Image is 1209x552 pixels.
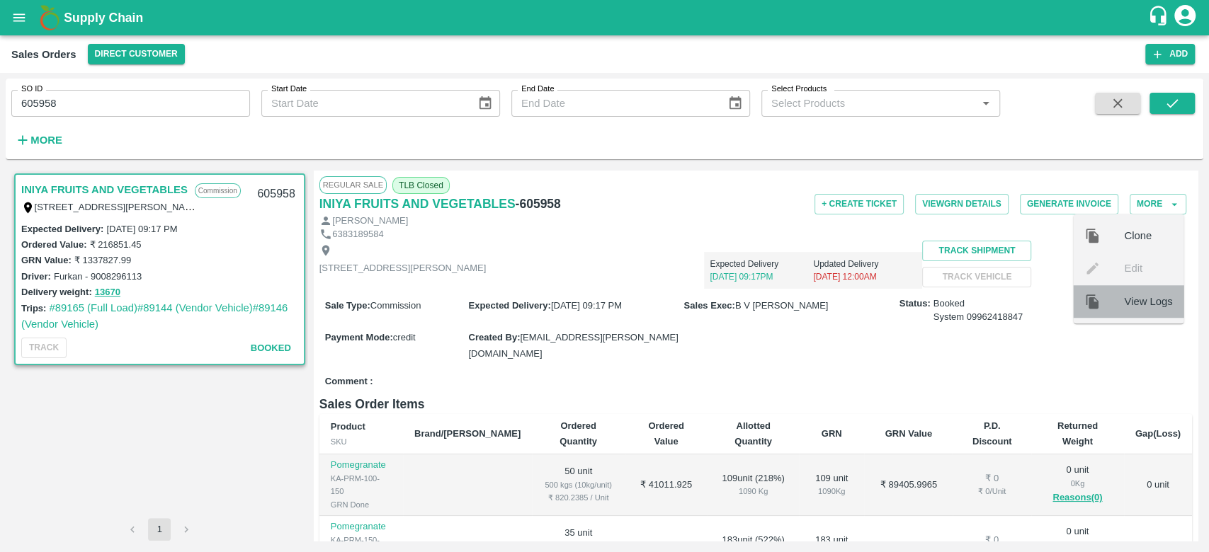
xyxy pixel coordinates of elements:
[468,332,678,358] span: [EMAIL_ADDRESS][PERSON_NAME][DOMAIN_NAME]
[710,270,813,283] p: [DATE] 09:17PM
[922,241,1031,261] button: Track Shipment
[813,258,916,270] p: Updated Delivery
[766,94,972,113] input: Select Products
[414,428,521,439] b: Brand/[PERSON_NAME]
[813,270,916,283] p: [DATE] 12:00AM
[95,284,120,301] button: 13670
[331,520,392,534] p: Pomegranate
[30,134,62,146] strong: More
[964,485,1020,498] div: ₹ 0 / Unit
[822,428,842,439] b: GRN
[1124,294,1172,309] span: View Logs
[977,94,995,113] button: Open
[719,485,788,498] div: 1090 Kg
[560,420,597,447] b: Ordered Quantity
[331,421,365,432] b: Product
[21,224,103,234] label: Expected Delivery :
[331,472,392,498] div: KA-PRM-100-150
[543,478,613,491] div: 500 kgs (10kg/unit)
[106,224,177,234] label: [DATE] 09:17 PM
[89,239,141,250] label: ₹ 216851.45
[1043,464,1113,506] div: 0 unit
[1124,228,1172,243] span: Clone
[933,297,1023,323] span: Booked
[11,90,250,117] input: Enter SO ID
[392,177,450,194] span: TLB Closed
[35,4,64,32] img: logo
[54,271,142,282] label: Furkan - 9008296113
[119,518,200,541] nav: pagination navigation
[21,271,51,282] label: Driver:
[370,300,421,311] span: Commission
[325,375,373,389] label: Comment :
[21,303,46,314] label: Trips:
[1057,420,1098,447] b: Returned Weight
[810,472,853,498] div: 109 unit
[249,178,303,211] div: 605958
[21,255,72,265] label: GRN Value:
[899,297,931,311] label: Status:
[271,84,307,95] label: Start Date
[331,435,392,448] div: SKU
[885,428,932,439] b: GRN Value
[964,534,1020,547] div: ₹ 0
[35,201,202,212] label: [STREET_ADDRESS][PERSON_NAME]
[1043,539,1113,551] div: 0 Kg
[64,8,1147,28] a: Supply Chain
[1172,3,1198,33] div: account of current user
[771,84,827,95] label: Select Products
[532,454,625,516] td: 50 unit
[521,84,554,95] label: End Date
[511,90,716,117] input: End Date
[21,239,86,250] label: Ordered Value:
[88,44,185,64] button: Select DC
[137,302,253,314] a: #89144 (Vendor Vehicle)
[11,128,66,152] button: More
[319,176,387,193] span: Regular Sale
[1020,194,1118,214] button: Generate Invoice
[734,420,772,447] b: Allotted Quantity
[468,300,550,311] label: Expected Delivery :
[551,300,622,311] span: [DATE] 09:17 PM
[810,485,853,498] div: 1090 Kg
[195,183,241,198] p: Commission
[325,332,393,343] label: Payment Mode :
[261,90,466,117] input: Start Date
[735,300,828,311] span: B V [PERSON_NAME]
[972,420,1012,447] b: P.D. Discount
[1073,219,1184,252] div: Clone
[21,84,42,95] label: SO ID
[1135,428,1181,439] b: Gap(Loss)
[319,394,1192,414] h6: Sales Order Items
[684,300,735,311] label: Sales Exec :
[710,258,813,270] p: Expected Delivery
[1124,454,1192,516] td: 0 unit
[543,491,613,504] div: ₹ 820.2385 / Unit
[21,287,92,297] label: Delivery weight:
[648,420,684,447] b: Ordered Value
[319,194,516,214] a: INIYA FRUITS AND VEGETABLES
[148,518,171,541] button: page 1
[332,214,408,228] p: [PERSON_NAME]
[1043,477,1113,490] div: 0 Kg
[1147,5,1172,30] div: customer-support
[3,1,35,34] button: open drawer
[319,262,487,275] p: [STREET_ADDRESS][PERSON_NAME]
[1145,44,1195,64] button: Add
[472,90,499,117] button: Choose date
[933,311,1023,324] div: System 09962418847
[915,194,1009,214] button: ViewGRN Details
[625,454,708,516] td: ₹ 41011.925
[325,300,370,311] label: Sale Type :
[49,302,137,314] a: #89165 (Full Load)
[21,180,188,199] a: INIYA FRUITS AND VEGETABLES
[332,228,383,241] p: 6383189584
[722,90,749,117] button: Choose date
[864,454,953,516] td: ₹ 89405.9965
[393,332,416,343] span: credit
[516,194,561,214] h6: - 605958
[1043,490,1113,506] button: Reasons(0)
[814,194,904,214] button: + Create Ticket
[468,332,520,343] label: Created By :
[74,255,131,265] label: ₹ 1337827.99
